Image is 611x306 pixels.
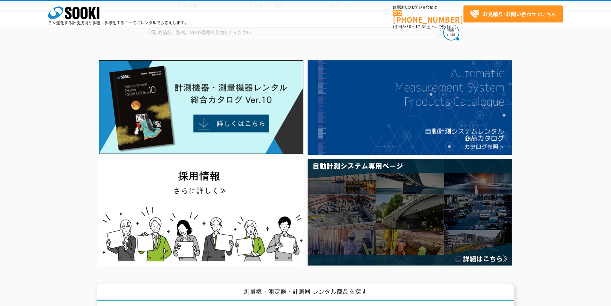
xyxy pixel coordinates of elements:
span: 17:30 [415,24,427,30]
span: はこちら [470,9,556,19]
a: お見積り･お問い合わせはこちら [463,5,563,22]
img: btn_search.png [443,24,459,40]
span: (平日 ～ 土日、祝日除く) [393,24,456,30]
img: Catalog Ver10 [99,60,303,154]
a: [PHONE_NUMBER] [393,10,463,23]
p: 日々進化する計測技術と多種・多様化するニーズにレンタルでお応えします。 [48,21,189,25]
img: 自動計測システム専用ページ [308,159,512,265]
h1: 測量機・測定器・計測器 レンタル商品を探す [97,284,514,301]
span: 8:50 [403,24,412,30]
img: SOOKI recruit [99,159,303,265]
span: お電話でのお問い合わせは [393,5,463,9]
strong: お見積り･お問い合わせ [483,10,537,18]
input: 商品名、型式、NETIS番号を入力してください [149,28,441,37]
img: 自動計測システムカタログ [308,60,512,155]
